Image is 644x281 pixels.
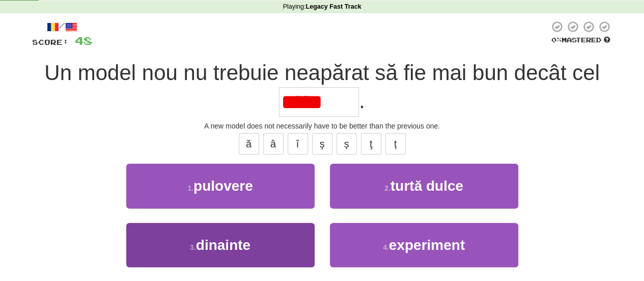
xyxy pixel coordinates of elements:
button: ş [312,133,332,155]
button: 1.pulovere [126,164,315,208]
span: 48 [75,34,92,47]
span: dinainte [196,237,250,253]
small: 4 . [383,243,389,251]
div: A new model does not necessarily have to be better than the previous one. [32,121,612,131]
span: . [359,89,365,113]
small: 1 . [187,184,193,192]
span: Un model nou nu trebuie neapărat să fie mai bun decât cel [44,61,599,85]
span: turtă dulce [390,178,463,194]
button: â [263,133,284,155]
button: ă [239,133,259,155]
button: î [288,133,308,155]
button: 3.dinainte [126,223,315,267]
div: / [32,20,92,33]
small: 3 . [190,243,196,251]
span: 0 % [551,36,562,44]
span: experiment [389,237,465,253]
button: ţ [361,133,381,155]
strong: Legacy Fast Track [305,3,361,10]
button: 4.experiment [330,223,518,267]
button: ț [385,133,406,155]
small: 2 . [384,184,390,192]
div: Mastered [549,36,612,45]
span: pulovere [193,178,253,194]
button: 2.turtă dulce [330,164,518,208]
span: Score: [32,38,69,46]
button: ș [337,133,357,155]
